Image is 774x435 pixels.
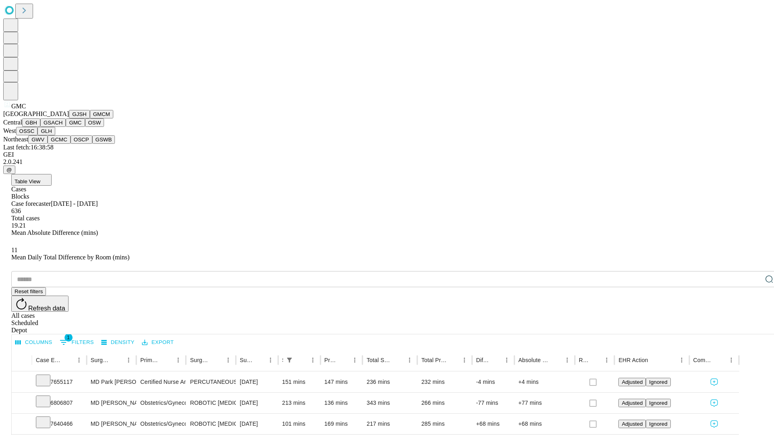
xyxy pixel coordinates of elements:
button: Menu [676,354,687,366]
div: 169 mins [325,414,359,434]
div: 266 mins [421,393,468,413]
div: 217 mins [366,414,413,434]
button: Show filters [58,336,96,349]
div: ROBOTIC [MEDICAL_DATA] [MEDICAL_DATA] REMOVAL TUBES AND OVARIES FOR UTERUS 250GM OR LESS [190,414,231,434]
div: +4 mins [518,372,571,392]
button: Ignored [646,399,670,407]
button: OSCP [71,135,92,144]
button: Refresh data [11,296,69,312]
span: Adjusted [622,400,643,406]
div: +68 mins [518,414,571,434]
span: Reset filters [15,288,43,294]
button: Menu [173,354,184,366]
span: 11 [11,246,17,253]
div: GEI [3,151,771,158]
button: GJSH [69,110,90,118]
div: 285 mins [421,414,468,434]
div: Resolved in EHR [579,357,589,363]
div: Absolute Difference [518,357,549,363]
button: Sort [161,354,173,366]
div: MD [PERSON_NAME] [91,414,132,434]
button: Export [140,336,176,349]
button: Adjusted [618,378,646,386]
div: Comments [693,357,714,363]
div: 7655117 [36,372,83,392]
button: GMC [66,118,85,127]
button: Menu [123,354,134,366]
div: 151 mins [282,372,316,392]
span: Central [3,119,22,126]
div: Obstetrics/Gynecology [140,414,182,434]
div: 6806807 [36,393,83,413]
div: Total Predicted Duration [421,357,447,363]
div: [DATE] [240,393,274,413]
div: 2.0.241 [3,158,771,166]
span: @ [6,167,12,173]
button: GSACH [40,118,66,127]
button: Density [99,336,137,349]
button: Reset filters [11,287,46,296]
div: 236 mins [366,372,413,392]
div: Surgery Name [190,357,210,363]
button: Ignored [646,420,670,428]
span: West [3,127,16,134]
div: ROBOTIC [MEDICAL_DATA] [MEDICAL_DATA] WITH REMOVAL TUBES AND/OR OVARIES FOR UTERUS GREATER THAN 2... [190,393,231,413]
button: Sort [338,354,349,366]
button: Menu [73,354,85,366]
button: Sort [714,354,726,366]
span: Ignored [649,379,667,385]
div: +77 mins [518,393,571,413]
button: Menu [459,354,470,366]
span: Northeast [3,136,28,143]
div: Surgery Date [240,357,253,363]
div: Difference [476,357,489,363]
div: Certified Nurse Anesthetist [140,372,182,392]
span: 1 [64,333,73,342]
div: Case Epic Id [36,357,61,363]
span: Adjusted [622,421,643,427]
span: Case forecaster [11,200,51,207]
button: Menu [404,354,415,366]
div: Primary Service [140,357,160,363]
div: MD [PERSON_NAME] [91,393,132,413]
button: Menu [562,354,573,366]
button: Sort [254,354,265,366]
button: GSWB [92,135,115,144]
div: 7640466 [36,414,83,434]
button: Sort [393,354,404,366]
button: Sort [211,354,223,366]
div: Surgeon Name [91,357,111,363]
button: Select columns [13,336,54,349]
button: Menu [223,354,234,366]
button: Menu [601,354,612,366]
div: PERCUTANEOUS NEPHROSTOLITHOTOMY OVER 2CM [190,372,231,392]
button: GLH [37,127,55,135]
button: Expand [16,375,28,389]
span: Last fetch: 16:38:58 [3,144,54,151]
button: Sort [296,354,307,366]
button: Menu [349,354,360,366]
button: Menu [501,354,512,366]
div: Obstetrics/Gynecology [140,393,182,413]
button: OSSC [16,127,38,135]
span: Total cases [11,215,40,222]
button: Sort [490,354,501,366]
div: 213 mins [282,393,316,413]
button: GMCM [90,110,113,118]
span: Table View [15,178,40,184]
span: Ignored [649,421,667,427]
span: Ignored [649,400,667,406]
div: 147 mins [325,372,359,392]
div: -4 mins [476,372,510,392]
button: Sort [447,354,459,366]
button: Expand [16,396,28,410]
div: EHR Action [618,357,648,363]
button: Sort [649,354,660,366]
button: Sort [62,354,73,366]
button: Menu [726,354,737,366]
button: Adjusted [618,399,646,407]
span: Refresh data [28,305,65,312]
span: Adjusted [622,379,643,385]
button: Table View [11,174,52,186]
span: 19.21 [11,222,26,229]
